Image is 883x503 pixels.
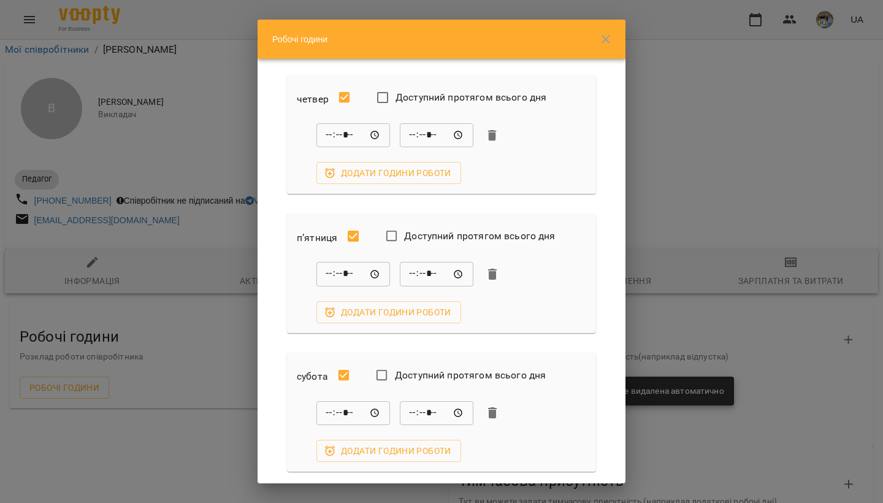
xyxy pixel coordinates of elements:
[483,126,502,145] button: Видалити
[400,262,473,286] div: До
[258,20,625,59] div: Робочі години
[297,229,337,247] h6: п’ятниця
[400,123,473,148] div: До
[404,229,555,244] span: Доступний протягом всього дня
[326,443,451,458] span: Додати години роботи
[326,305,451,320] span: Додати години роботи
[326,166,451,180] span: Додати години роботи
[316,440,461,462] button: Додати години роботи
[483,265,502,283] button: Видалити
[316,401,390,425] div: Від
[396,90,546,105] span: Доступний протягом всього дня
[316,301,461,323] button: Додати години роботи
[316,123,390,148] div: Від
[316,162,461,184] button: Додати години роботи
[297,368,328,385] h6: субота
[400,401,473,425] div: До
[483,404,502,422] button: Видалити
[297,91,329,108] h6: четвер
[395,368,546,383] span: Доступний протягом всього дня
[316,262,390,286] div: Від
